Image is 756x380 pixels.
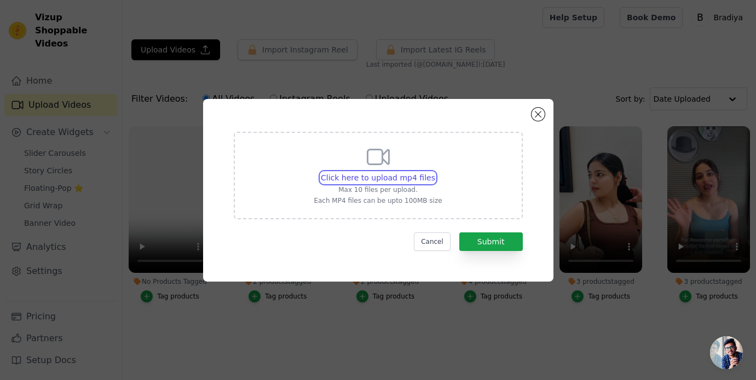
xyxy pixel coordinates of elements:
div: Open chat [710,336,743,369]
p: Max 10 files per upload. [314,185,442,194]
button: Close modal [532,108,545,121]
p: Each MP4 files can be upto 100MB size [314,196,442,205]
span: Click here to upload mp4 files [321,173,435,182]
button: Submit [459,232,523,251]
button: Cancel [414,232,451,251]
